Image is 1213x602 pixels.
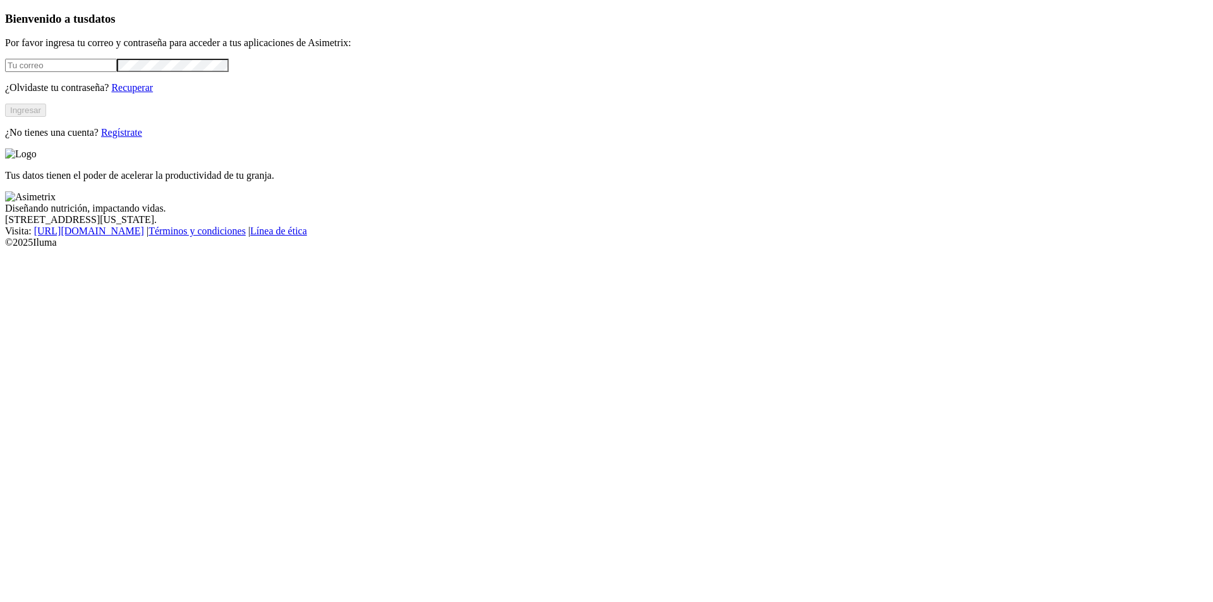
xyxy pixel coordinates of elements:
[101,127,142,138] a: Regístrate
[5,214,1208,226] div: [STREET_ADDRESS][US_STATE].
[5,37,1208,49] p: Por favor ingresa tu correo y contraseña para acceder a tus aplicaciones de Asimetrix:
[148,226,246,236] a: Términos y condiciones
[5,226,1208,237] div: Visita : | |
[88,12,116,25] span: datos
[5,59,117,72] input: Tu correo
[5,12,1208,26] h3: Bienvenido a tus
[34,226,144,236] a: [URL][DOMAIN_NAME]
[5,170,1208,181] p: Tus datos tienen el poder de acelerar la productividad de tu granja.
[250,226,307,236] a: Línea de ética
[111,82,153,93] a: Recuperar
[5,104,46,117] button: Ingresar
[5,148,37,160] img: Logo
[5,127,1208,138] p: ¿No tienes una cuenta?
[5,203,1208,214] div: Diseñando nutrición, impactando vidas.
[5,191,56,203] img: Asimetrix
[5,237,1208,248] div: © 2025 Iluma
[5,82,1208,93] p: ¿Olvidaste tu contraseña?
